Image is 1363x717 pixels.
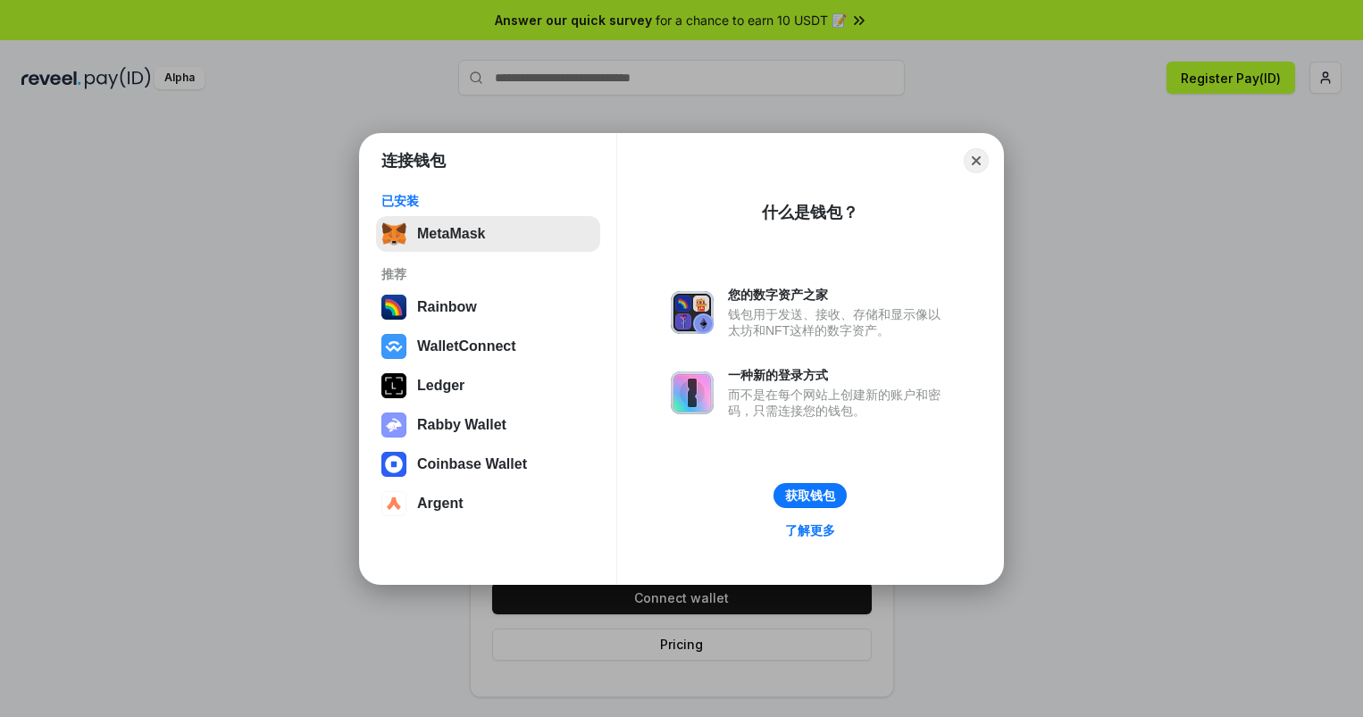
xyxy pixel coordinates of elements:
h1: 连接钱包 [381,150,446,171]
img: svg+xml,%3Csvg%20fill%3D%22none%22%20height%3D%2233%22%20viewBox%3D%220%200%2035%2033%22%20width%... [381,221,406,246]
button: 获取钱包 [773,483,847,508]
div: 一种新的登录方式 [728,367,949,383]
img: svg+xml,%3Csvg%20xmlns%3D%22http%3A%2F%2Fwww.w3.org%2F2000%2Fsvg%22%20fill%3D%22none%22%20viewBox... [671,371,714,414]
a: 了解更多 [774,519,846,542]
img: svg+xml,%3Csvg%20width%3D%22120%22%20height%3D%22120%22%20viewBox%3D%220%200%20120%20120%22%20fil... [381,295,406,320]
img: svg+xml,%3Csvg%20width%3D%2228%22%20height%3D%2228%22%20viewBox%3D%220%200%2028%2028%22%20fill%3D... [381,491,406,516]
div: 而不是在每个网站上创建新的账户和密码，只需连接您的钱包。 [728,387,949,419]
div: 钱包用于发送、接收、存储和显示像以太坊和NFT这样的数字资产。 [728,306,949,338]
button: Ledger [376,368,600,404]
button: Rainbow [376,289,600,325]
button: WalletConnect [376,329,600,364]
img: svg+xml,%3Csvg%20xmlns%3D%22http%3A%2F%2Fwww.w3.org%2F2000%2Fsvg%22%20width%3D%2228%22%20height%3... [381,373,406,398]
div: Argent [417,496,464,512]
img: svg+xml,%3Csvg%20xmlns%3D%22http%3A%2F%2Fwww.w3.org%2F2000%2Fsvg%22%20fill%3D%22none%22%20viewBox... [381,413,406,438]
button: Argent [376,486,600,521]
div: Coinbase Wallet [417,456,527,472]
button: MetaMask [376,216,600,252]
img: svg+xml,%3Csvg%20width%3D%2228%22%20height%3D%2228%22%20viewBox%3D%220%200%2028%2028%22%20fill%3D... [381,452,406,477]
div: WalletConnect [417,338,516,354]
div: Ledger [417,378,464,394]
div: 推荐 [381,266,595,282]
button: Rabby Wallet [376,407,600,443]
div: MetaMask [417,226,485,242]
div: Rabby Wallet [417,417,506,433]
img: svg+xml,%3Csvg%20xmlns%3D%22http%3A%2F%2Fwww.w3.org%2F2000%2Fsvg%22%20fill%3D%22none%22%20viewBox... [671,291,714,334]
div: Rainbow [417,299,477,315]
button: Close [964,148,989,173]
div: 什么是钱包？ [762,202,858,223]
button: Coinbase Wallet [376,446,600,482]
div: 您的数字资产之家 [728,287,949,303]
img: svg+xml,%3Csvg%20width%3D%2228%22%20height%3D%2228%22%20viewBox%3D%220%200%2028%2028%22%20fill%3D... [381,334,406,359]
div: 获取钱包 [785,488,835,504]
div: 了解更多 [785,522,835,538]
div: 已安装 [381,193,595,209]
